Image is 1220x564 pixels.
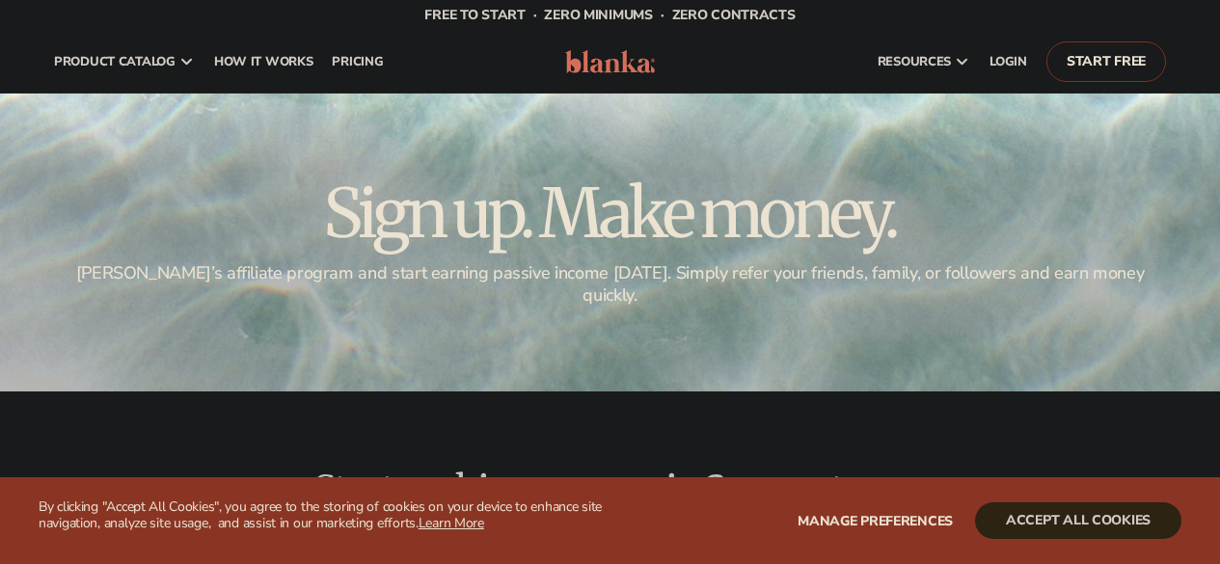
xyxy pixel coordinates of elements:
a: resources [868,31,980,93]
span: pricing [332,54,383,69]
img: logo [565,50,656,73]
button: accept all cookies [975,502,1181,539]
span: How It Works [214,54,313,69]
p: [PERSON_NAME]’s affiliate program and start earning passive income [DATE]. Simply refer your frie... [54,262,1166,308]
a: pricing [322,31,393,93]
a: LOGIN [980,31,1037,93]
a: Start Free [1046,41,1166,82]
a: How It Works [204,31,323,93]
span: resources [878,54,951,69]
h1: Sign up. Make money. [54,179,1166,247]
a: Learn More [419,514,484,532]
h2: Start making money in 3 easy steps, [54,469,1166,511]
button: Manage preferences [798,502,953,539]
span: product catalog [54,54,176,69]
span: Manage preferences [798,512,953,530]
span: Free to start · ZERO minimums · ZERO contracts [424,6,795,24]
a: product catalog [44,31,204,93]
span: LOGIN [990,54,1027,69]
p: By clicking "Accept All Cookies", you agree to the storing of cookies on your device to enhance s... [39,499,610,532]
